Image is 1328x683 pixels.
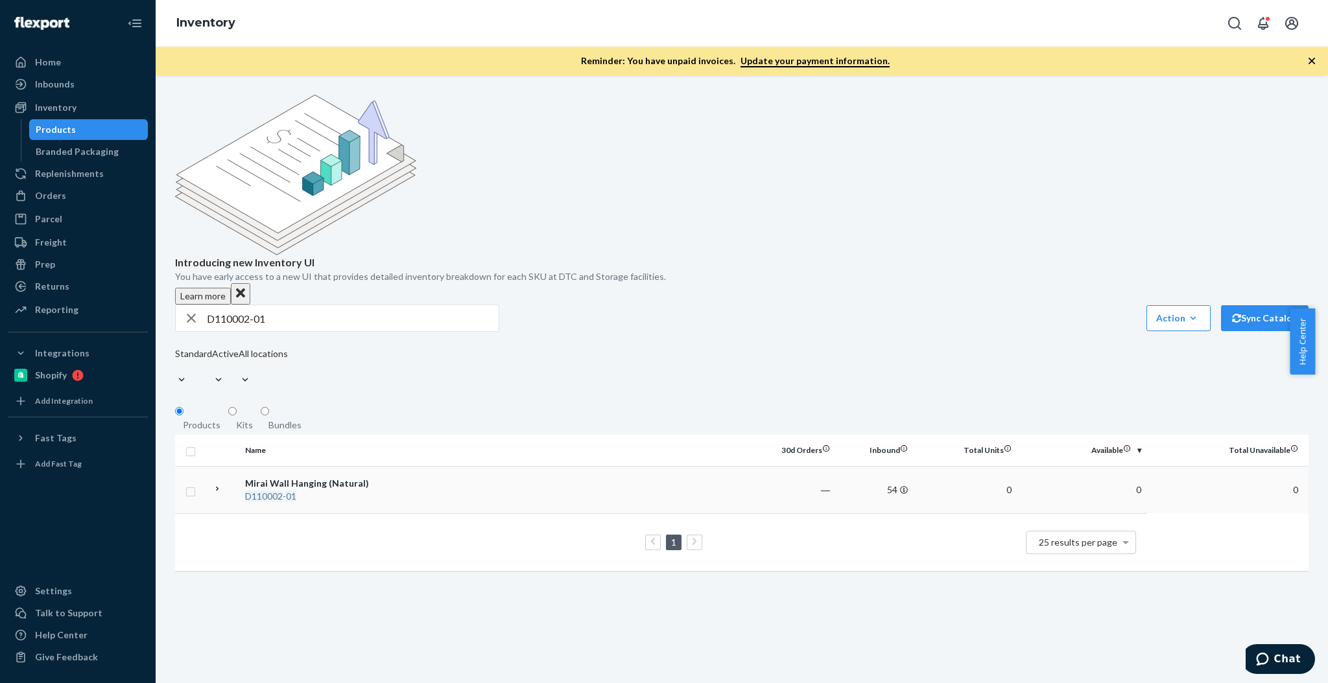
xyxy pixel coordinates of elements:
[1006,484,1012,495] span: 0
[35,303,78,316] div: Reporting
[35,280,69,293] div: Returns
[35,395,93,406] div: Add Integration
[239,360,240,373] input: All locations
[245,477,381,490] div: Mirai Wall Hanging (Natural)
[35,607,102,619] div: Talk to Support
[8,625,148,645] a: Help Center
[1156,312,1201,325] div: Action
[35,56,61,69] div: Home
[8,52,148,73] a: Home
[239,347,288,360] div: All locations
[35,585,72,597] div: Settings
[8,454,148,474] a: Add Fast Tag
[228,407,237,415] input: Kits
[176,16,235,30] a: Inventory
[741,55,890,67] a: Update your payment information.
[835,435,913,466] th: Inbound
[8,647,148,667] button: Give Feedback
[8,163,148,184] a: Replenishments
[757,466,835,513] td: ―
[8,185,148,206] a: Orders
[1279,10,1305,36] button: Open account menu
[1290,308,1315,375] button: Help Center
[835,466,913,513] td: 54
[8,365,148,386] a: Shopify
[8,254,148,275] a: Prep
[35,78,75,91] div: Inbounds
[175,407,184,415] input: Products
[35,101,77,114] div: Inventory
[35,213,62,226] div: Parcel
[245,491,283,502] em: D110002
[8,276,148,297] a: Returns
[175,288,231,305] button: Learn more
[8,603,148,623] button: Talk to Support
[175,347,212,360] div: Standard
[1017,435,1146,466] th: Available
[8,209,148,229] a: Parcel
[240,435,386,466] th: Name
[1221,305,1309,331] button: Sync Catalog
[1136,484,1141,495] span: 0
[8,343,148,364] button: Integrations
[36,123,76,136] div: Products
[166,5,246,42] ol: breadcrumbs
[231,283,250,305] button: Close
[212,360,213,373] input: Active
[261,407,269,415] input: Bundles
[175,255,1309,270] p: Introducing new Inventory UI
[1039,537,1117,548] span: 25 results per page
[1146,435,1309,466] th: Total Unavailable
[8,74,148,95] a: Inbounds
[35,432,77,445] div: Fast Tags
[8,428,148,448] button: Fast Tags
[175,360,176,373] input: Standard
[8,232,148,253] a: Freight
[29,141,148,162] a: Branded Packaging
[35,167,104,180] div: Replenishments
[8,581,148,601] a: Settings
[35,458,82,469] div: Add Fast Tag
[286,491,296,502] em: 01
[8,97,148,118] a: Inventory
[175,270,1309,283] p: You have early access to a new UI that provides detailed inventory breakdown for each SKU at DTC ...
[35,236,67,249] div: Freight
[245,490,381,503] div: -
[757,435,835,466] th: 30d Orders
[35,651,98,664] div: Give Feedback
[1293,484,1298,495] span: 0
[268,419,302,432] div: Bundles
[35,347,89,360] div: Integrations
[1146,305,1211,331] button: Action
[1222,10,1248,36] button: Open Search Box
[207,305,499,331] input: Search inventory by name or sku
[8,391,148,411] a: Add Integration
[183,419,220,432] div: Products
[14,17,69,30] img: Flexport logo
[1246,644,1315,677] iframe: Opens a widget where you can chat to one of our agents
[35,369,67,382] div: Shopify
[29,119,148,140] a: Products
[122,10,148,36] button: Close Navigation
[35,629,88,642] div: Help Center
[36,145,119,158] div: Branded Packaging
[669,537,679,548] a: Page 1 is your current page
[175,95,416,255] img: new-reports-banner-icon.82668bd98b6a51aee86340f2a7b77ae3.png
[581,54,890,67] p: Reminder: You have unpaid invoices.
[236,419,253,432] div: Kits
[35,189,66,202] div: Orders
[212,347,239,360] div: Active
[8,299,148,320] a: Reporting
[913,435,1017,466] th: Total Units
[35,258,55,271] div: Prep
[1250,10,1276,36] button: Open notifications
